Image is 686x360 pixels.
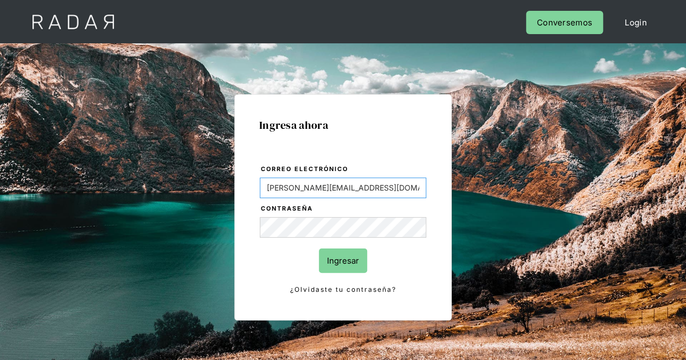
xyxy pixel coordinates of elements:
form: Login Form [259,163,427,296]
a: Login [614,11,658,34]
input: Ingresar [319,248,367,273]
a: Conversemos [526,11,603,34]
input: bruce@wayne.com [260,178,426,198]
a: ¿Olvidaste tu contraseña? [260,284,426,296]
label: Correo electrónico [261,164,426,175]
h1: Ingresa ahora [259,119,427,131]
label: Contraseña [261,204,426,214]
